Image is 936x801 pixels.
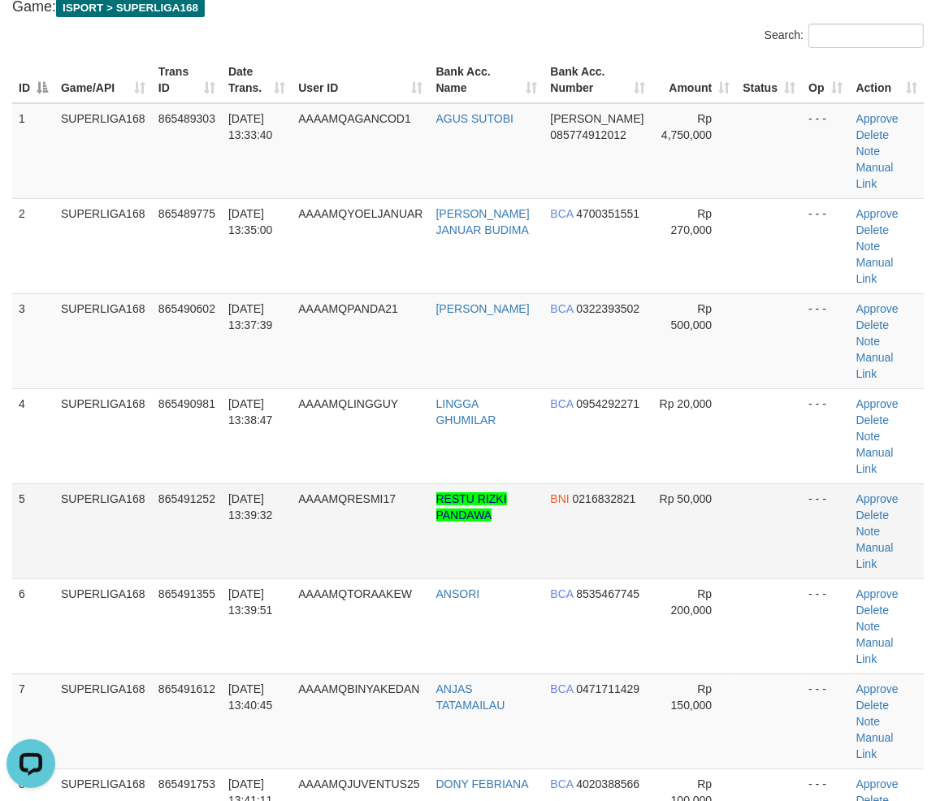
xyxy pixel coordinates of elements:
[576,777,639,790] span: Copy 4020388566 to clipboard
[802,198,849,293] td: - - -
[298,682,419,695] span: AAAAMQBINYAKEDAN
[228,682,273,712] span: [DATE] 13:40:45
[802,483,849,578] td: - - -
[12,483,54,578] td: 5
[802,578,849,673] td: - - -
[576,207,639,220] span: Copy 4700351551 to clipboard
[158,682,215,695] span: 865491612
[856,397,899,410] a: Approve
[856,128,889,141] a: Delete
[550,492,569,505] span: BNI
[430,57,544,103] th: Bank Acc. Name: activate to sort column ascending
[808,24,924,48] input: Search:
[292,57,429,103] th: User ID: activate to sort column ascending
[671,682,713,712] span: Rp 150,000
[856,777,899,790] a: Approve
[671,207,713,236] span: Rp 270,000
[856,699,889,712] a: Delete
[158,207,215,220] span: 865489775
[298,207,422,220] span: AAAAMQYOELJANUAR
[856,525,881,538] a: Note
[54,578,152,673] td: SUPERLIGA168
[856,682,899,695] a: Approve
[856,145,881,158] a: Note
[802,57,849,103] th: Op: activate to sort column ascending
[576,397,639,410] span: Copy 0954292271 to clipboard
[12,388,54,483] td: 4
[850,57,924,103] th: Action: activate to sort column ascending
[158,397,215,410] span: 865490981
[802,673,849,769] td: - - -
[550,207,573,220] span: BCA
[436,397,496,426] a: LINGGA GHUMILAR
[54,388,152,483] td: SUPERLIGA168
[856,731,894,760] a: Manual Link
[436,777,529,790] a: DONY FEBRIANA
[856,541,894,570] a: Manual Link
[436,682,505,712] a: ANJAS TATAMAILAU
[298,112,410,125] span: AAAAMQAGANCOD1
[54,57,152,103] th: Game/API: activate to sort column ascending
[671,587,713,617] span: Rp 200,000
[158,302,215,315] span: 865490602
[436,302,530,315] a: [PERSON_NAME]
[436,492,507,522] a: RESTU RIZKI PANDAWA
[576,682,639,695] span: Copy 0471711429 to clipboard
[158,587,215,600] span: 865491355
[802,388,849,483] td: - - -
[12,673,54,769] td: 7
[158,112,215,125] span: 865489303
[436,207,530,236] a: [PERSON_NAME] JANUAR BUDIMA
[54,103,152,199] td: SUPERLIGA168
[802,103,849,199] td: - - -
[856,223,889,236] a: Delete
[550,302,573,315] span: BCA
[54,483,152,578] td: SUPERLIGA168
[436,587,480,600] a: ANSORI
[856,240,881,253] a: Note
[298,587,412,600] span: AAAAMQTORAAKEW
[12,103,54,199] td: 1
[228,302,273,331] span: [DATE] 13:37:39
[12,198,54,293] td: 2
[550,587,573,600] span: BCA
[576,587,639,600] span: Copy 8535467745 to clipboard
[54,673,152,769] td: SUPERLIGA168
[856,715,881,728] a: Note
[298,302,398,315] span: AAAAMQPANDA21
[228,492,273,522] span: [DATE] 13:39:32
[550,128,626,141] span: Copy 085774912012 to clipboard
[158,492,215,505] span: 865491252
[856,446,894,475] a: Manual Link
[856,492,899,505] a: Approve
[856,604,889,617] a: Delete
[228,112,273,141] span: [DATE] 13:33:40
[436,112,513,125] a: AGUS SUTOBI
[12,57,54,103] th: ID: activate to sort column descending
[736,57,802,103] th: Status: activate to sort column ascending
[671,302,713,331] span: Rp 500,000
[856,413,889,426] a: Delete
[660,397,713,410] span: Rp 20,000
[856,318,889,331] a: Delete
[54,293,152,388] td: SUPERLIGA168
[765,24,924,48] label: Search:
[544,57,651,103] th: Bank Acc. Number: activate to sort column ascending
[550,682,573,695] span: BCA
[576,302,639,315] span: Copy 0322393502 to clipboard
[228,207,273,236] span: [DATE] 13:35:00
[856,587,899,600] a: Approve
[660,492,713,505] span: Rp 50,000
[856,207,899,220] a: Approve
[298,492,396,505] span: AAAAMQRESMI17
[222,57,292,103] th: Date Trans.: activate to sort column ascending
[228,397,273,426] span: [DATE] 13:38:47
[573,492,636,505] span: Copy 0216832821 to clipboard
[856,302,899,315] a: Approve
[298,397,398,410] span: AAAAMQLINGGUY
[54,198,152,293] td: SUPERLIGA168
[152,57,222,103] th: Trans ID: activate to sort column ascending
[550,397,573,410] span: BCA
[856,112,899,125] a: Approve
[550,777,573,790] span: BCA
